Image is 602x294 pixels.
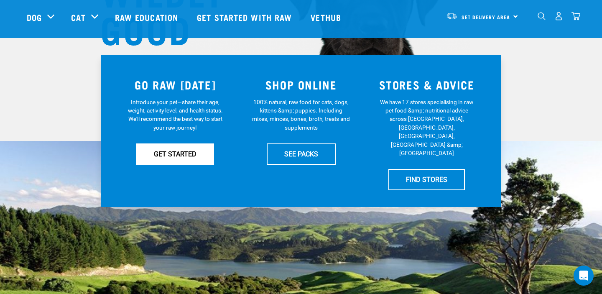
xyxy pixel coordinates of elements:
[117,78,233,91] h3: GO RAW [DATE]
[27,11,42,23] a: Dog
[538,12,546,20] img: home-icon-1@2x.png
[574,266,594,286] div: Open Intercom Messenger
[71,11,85,23] a: Cat
[136,143,214,164] a: GET STARTED
[388,169,465,190] a: FIND STORES
[189,0,302,34] a: Get started with Raw
[462,15,510,18] span: Set Delivery Area
[302,0,352,34] a: Vethub
[243,78,359,91] h3: SHOP ONLINE
[126,98,224,132] p: Introduce your pet—share their age, weight, activity level, and health status. We'll recommend th...
[571,12,580,20] img: home-icon@2x.png
[378,98,476,158] p: We have 17 stores specialising in raw pet food &amp; nutritional advice across [GEOGRAPHIC_DATA],...
[446,12,457,20] img: van-moving.png
[107,0,189,34] a: Raw Education
[252,98,350,132] p: 100% natural, raw food for cats, dogs, kittens &amp; puppies. Including mixes, minces, bones, bro...
[267,143,336,164] a: SEE PACKS
[369,78,485,91] h3: STORES & ADVICE
[554,12,563,20] img: user.png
